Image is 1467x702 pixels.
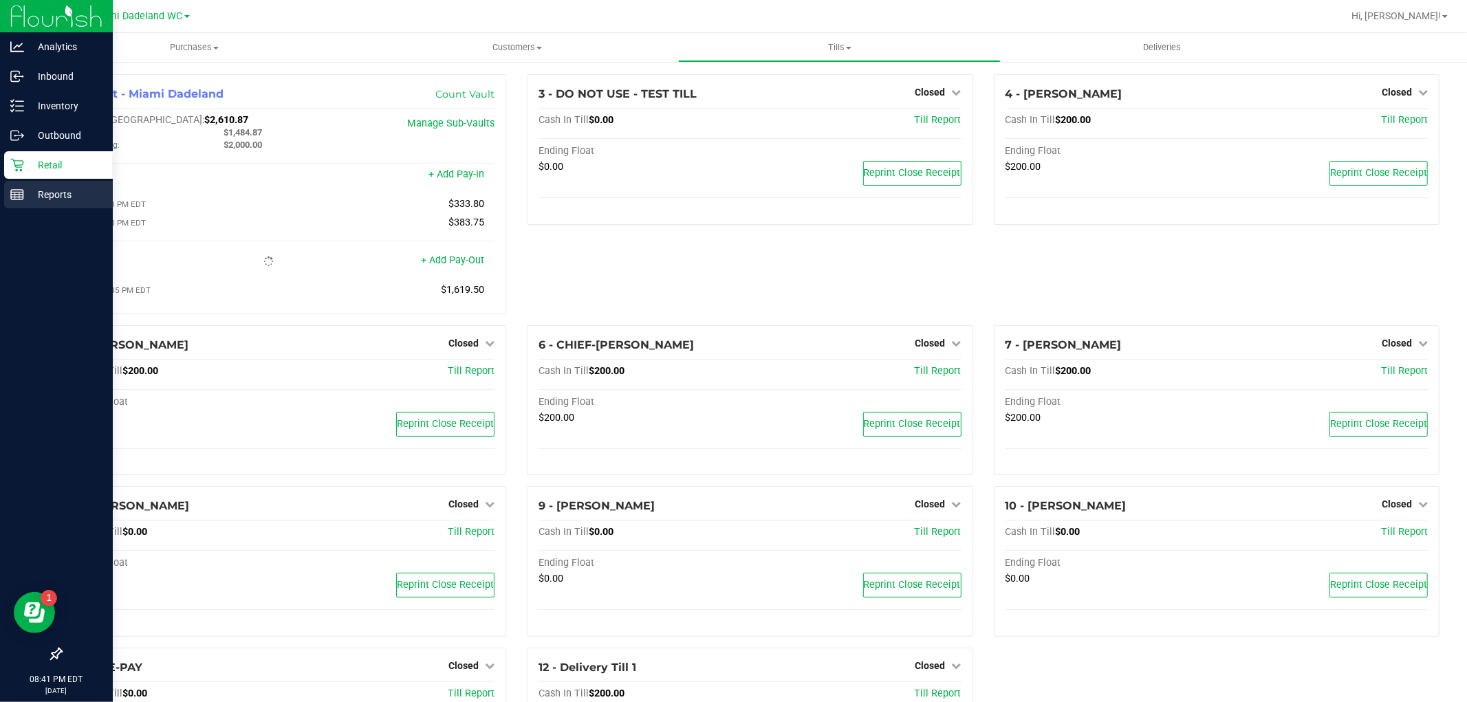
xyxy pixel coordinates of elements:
inline-svg: Inbound [10,69,24,83]
p: Outbound [24,127,107,144]
span: $1,484.87 [224,127,262,138]
a: Till Report [448,688,495,699]
span: $0.00 [1006,573,1030,584]
span: 1 - Vault - Miami Dadeland [72,87,224,100]
span: Reprint Close Receipt [1330,418,1427,430]
span: 4 - [PERSON_NAME] [1006,87,1122,100]
span: $0.00 [122,526,147,538]
span: Till Report [448,365,495,377]
span: Cash In Till [539,114,589,126]
span: Reprint Close Receipt [397,579,494,591]
iframe: Resource center unread badge [41,590,57,606]
div: Ending Float [539,145,750,157]
span: Closed [915,660,946,671]
div: Ending Float [1006,145,1217,157]
span: Closed [448,338,479,349]
span: $0.00 [589,526,613,538]
p: 08:41 PM EDT [6,673,107,685]
span: $383.75 [448,217,484,228]
span: Cash In Till [539,526,589,538]
span: Reprint Close Receipt [397,418,494,430]
a: + Add Pay-In [428,168,484,180]
inline-svg: Outbound [10,129,24,142]
span: Closed [1382,498,1412,509]
span: $200.00 [539,412,574,424]
div: Pay-Outs [72,256,283,268]
span: $200.00 [1056,114,1091,126]
span: Reprint Close Receipt [864,579,961,591]
span: Purchases [33,41,356,54]
iframe: Resource center [14,592,55,633]
a: Till Report [915,526,961,538]
a: Purchases [33,33,356,62]
span: $200.00 [1006,412,1041,424]
a: Customers [356,33,678,62]
span: 10 - [PERSON_NAME] [1006,499,1127,512]
p: [DATE] [6,685,107,696]
span: Cash In Till [539,365,589,377]
a: Till Report [1381,526,1428,538]
span: Closed [1382,87,1412,98]
span: Cash In [GEOGRAPHIC_DATA]: [72,114,204,126]
button: Reprint Close Receipt [1329,412,1428,437]
inline-svg: Analytics [10,40,24,54]
span: Reprint Close Receipt [1330,167,1427,179]
p: Retail [24,157,107,173]
a: Till Report [915,688,961,699]
span: Closed [915,87,946,98]
span: Closed [1382,338,1412,349]
span: Reprint Close Receipt [864,167,961,179]
div: Ending Float [539,396,750,408]
span: $0.00 [539,573,563,584]
p: Inbound [24,68,107,85]
span: Cash In Till [1006,365,1056,377]
span: Tills [679,41,1000,54]
span: 8 - [PERSON_NAME] [72,499,189,512]
span: $2,610.87 [204,114,248,126]
span: Customers [356,41,677,54]
span: 6 - CHIEF-[PERSON_NAME] [539,338,694,351]
span: Miami Dadeland WC [91,10,183,22]
a: + Add Pay-Out [421,254,484,266]
div: Pay-Ins [72,170,283,182]
span: 5 - [PERSON_NAME] [72,338,188,351]
inline-svg: Inventory [10,99,24,113]
span: $200.00 [122,365,158,377]
span: Deliveries [1124,41,1199,54]
div: Ending Float [72,557,283,569]
button: Reprint Close Receipt [863,573,961,597]
span: Cash In Till [539,688,589,699]
a: Manage Sub-Vaults [407,118,495,129]
p: Analytics [24,39,107,55]
a: Till Report [915,114,961,126]
span: Cash In Till [1006,114,1056,126]
span: $200.00 [1006,161,1041,173]
div: Ending Float [72,396,283,408]
div: Ending Float [1006,396,1217,408]
a: Till Report [1381,114,1428,126]
button: Reprint Close Receipt [396,573,495,597]
span: $200.00 [1056,365,1091,377]
button: Reprint Close Receipt [1329,161,1428,186]
a: Till Report [1381,365,1428,377]
span: Cash In Till [1006,526,1056,538]
button: Reprint Close Receipt [396,412,495,437]
a: Till Report [915,365,961,377]
p: Inventory [24,98,107,114]
span: $0.00 [589,114,613,126]
a: Till Report [448,526,495,538]
div: Ending Float [1006,557,1217,569]
a: Tills [678,33,1001,62]
inline-svg: Reports [10,188,24,201]
span: $0.00 [1056,526,1080,538]
a: Deliveries [1001,33,1323,62]
span: $0.00 [539,161,563,173]
div: Ending Float [539,557,750,569]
